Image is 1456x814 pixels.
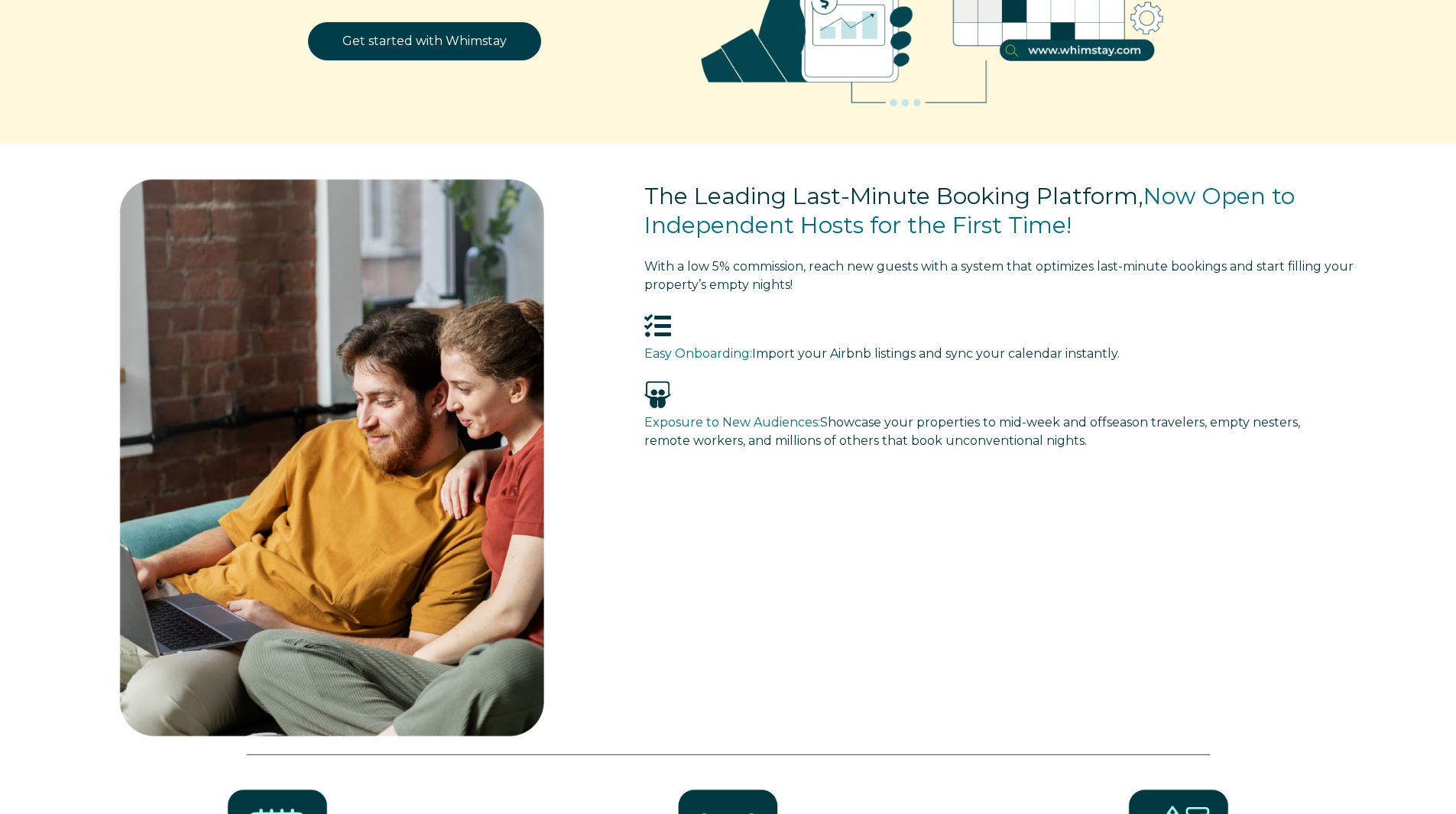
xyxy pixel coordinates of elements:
[644,415,1300,448] span: Showcase your properties to mid-week and offseason travelers, empty nesters, remote workers, and ...
[308,22,541,60] a: Get started with Whimstay
[752,346,1120,361] span: Import your Airbnb listings and sync your calendar instantly.
[644,182,1143,210] span: The Leading Last-Minute Booking Platform,
[644,182,1295,239] span: Now Open to Independent Hosts for the First Time!
[644,259,1354,292] span: tart filling your property’s empty nights!
[107,167,557,748] img: img-2
[644,346,752,361] span: Easy Onboarding:
[644,415,820,430] span: Exposure to New Audiences:
[644,259,1262,274] span: With a low 5% commission, reach new guests with a system that optimizes last-minute bookings and s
